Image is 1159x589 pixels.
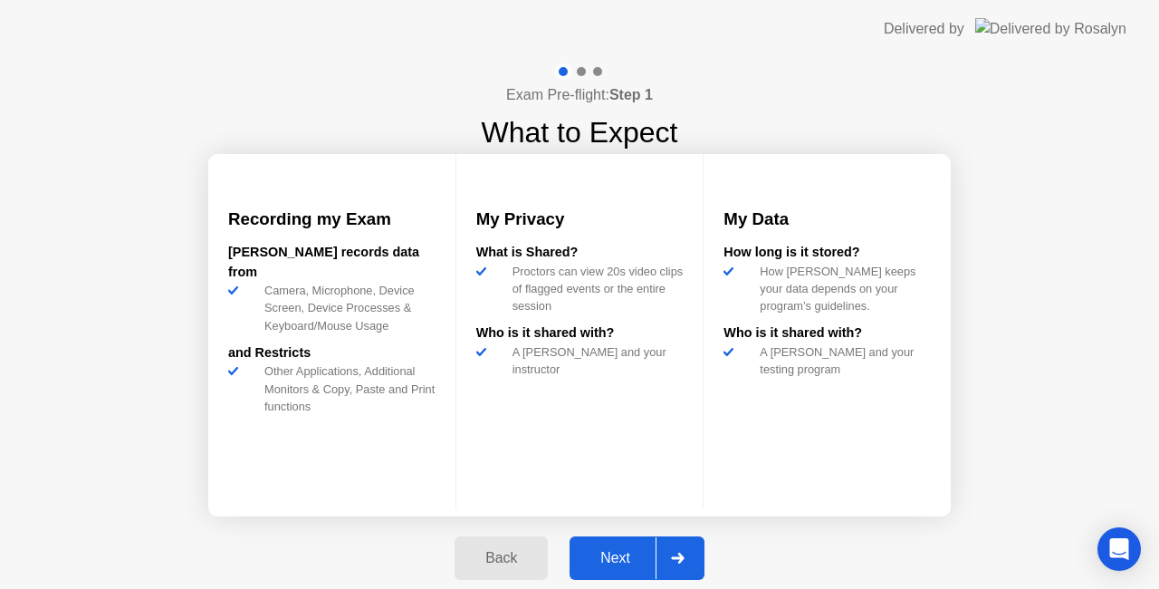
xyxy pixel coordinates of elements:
h3: My Data [723,207,931,232]
div: Delivered by [884,18,964,40]
div: Next [575,550,656,566]
button: Back [455,536,548,580]
h3: My Privacy [476,207,684,232]
div: Open Intercom Messenger [1097,527,1141,571]
h1: What to Expect [482,111,678,154]
div: How [PERSON_NAME] keeps your data depends on your program’s guidelines. [752,263,931,315]
div: Other Applications, Additional Monitors & Copy, Paste and Print functions [257,362,436,415]
div: Proctors can view 20s video clips of flagged events or the entire session [505,263,684,315]
h3: Recording my Exam [228,207,436,232]
div: Who is it shared with? [723,323,931,343]
button: Next [570,536,704,580]
div: A [PERSON_NAME] and your instructor [505,343,684,378]
div: Camera, Microphone, Device Screen, Device Processes & Keyboard/Mouse Usage [257,282,436,334]
div: and Restricts [228,343,436,363]
div: Back [460,550,542,566]
b: Step 1 [609,87,653,102]
div: Who is it shared with? [476,323,684,343]
div: What is Shared? [476,243,684,263]
div: How long is it stored? [723,243,931,263]
img: Delivered by Rosalyn [975,18,1126,39]
div: A [PERSON_NAME] and your testing program [752,343,931,378]
h4: Exam Pre-flight: [506,84,653,106]
div: [PERSON_NAME] records data from [228,243,436,282]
